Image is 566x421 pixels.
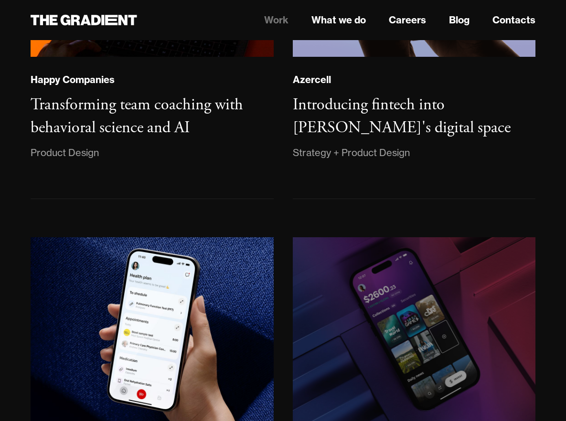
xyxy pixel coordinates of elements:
[449,13,470,27] a: Blog
[293,95,511,138] h3: Introducing fintech into [PERSON_NAME]'s digital space
[31,145,99,160] div: Product Design
[31,74,115,86] div: Happy Companies
[293,74,331,86] div: Azercell
[31,95,243,138] h3: Transforming team coaching with behavioral science and AI
[311,13,366,27] a: What we do
[293,145,410,160] div: Strategy + Product Design
[492,13,535,27] a: Contacts
[389,13,426,27] a: Careers
[264,13,288,27] a: Work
